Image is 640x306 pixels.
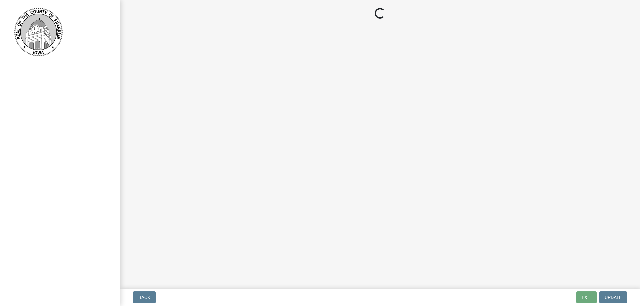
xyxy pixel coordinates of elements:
span: Update [605,295,622,300]
button: Exit [576,291,597,303]
img: Franklin County, Iowa [13,7,63,57]
button: Back [133,291,156,303]
button: Update [599,291,627,303]
span: Back [138,295,150,300]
